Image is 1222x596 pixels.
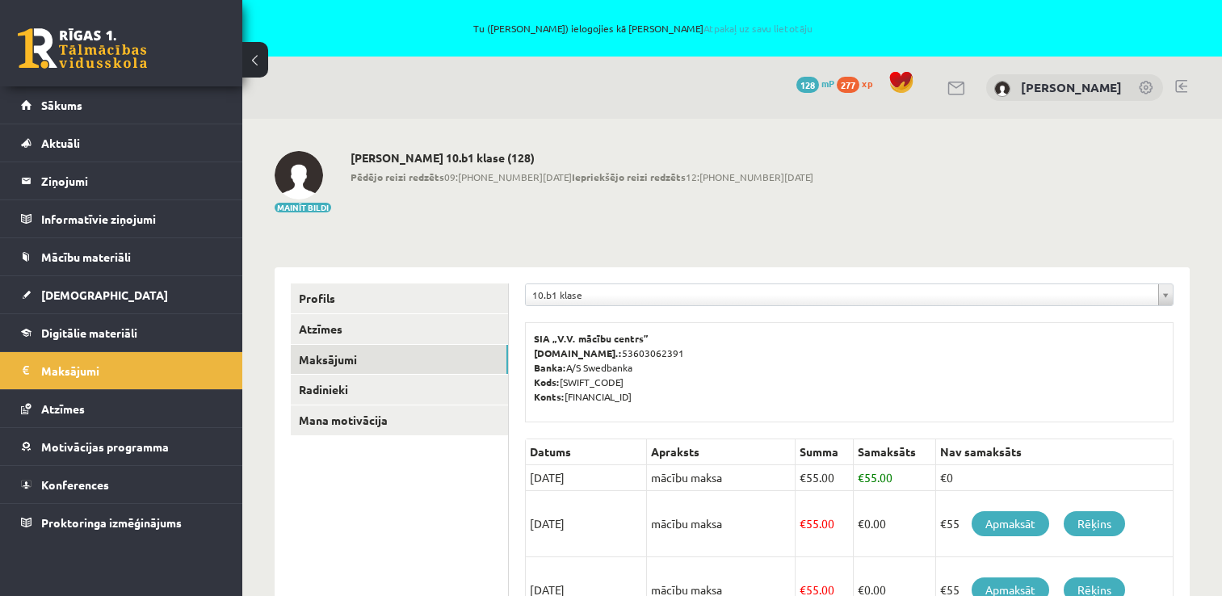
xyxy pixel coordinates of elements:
b: Kods: [534,376,560,388]
b: [DOMAIN_NAME].: [534,346,622,359]
td: mācību maksa [647,491,796,557]
a: Mācību materiāli [21,238,222,275]
b: Iepriekšējo reizi redzēts [572,170,686,183]
a: Atpakaļ uz savu lietotāju [703,22,813,35]
a: Ziņojumi [21,162,222,199]
a: Maksājumi [291,345,508,375]
a: Konferences [21,466,222,503]
b: Banka: [534,361,566,374]
td: 0.00 [854,491,936,557]
span: Atzīmes [41,401,85,416]
a: Maksājumi [21,352,222,389]
b: Konts: [534,390,565,403]
a: Sākums [21,86,222,124]
a: [DEMOGRAPHIC_DATA] [21,276,222,313]
a: Atzīmes [291,314,508,344]
td: [DATE] [526,465,647,491]
b: Pēdējo reizi redzēts [351,170,444,183]
a: 277 xp [837,77,880,90]
td: 55.00 [854,465,936,491]
a: Apmaksāt [972,511,1049,536]
td: 55.00 [795,491,853,557]
span: Aktuāli [41,136,80,150]
legend: Maksājumi [41,352,222,389]
a: Rīgas 1. Tālmācības vidusskola [18,28,147,69]
img: Elīna Kivriņa [275,151,323,199]
a: [PERSON_NAME] [1021,79,1122,95]
a: Atzīmes [21,390,222,427]
span: 277 [837,77,859,93]
td: mācību maksa [647,465,796,491]
a: 128 mP [796,77,834,90]
td: €0 [935,465,1173,491]
a: Mana motivācija [291,405,508,435]
td: [DATE] [526,491,647,557]
span: 09:[PHONE_NUMBER][DATE] 12:[PHONE_NUMBER][DATE] [351,170,813,184]
span: € [800,470,806,485]
span: Digitālie materiāli [41,325,137,340]
a: 10.b1 klase [526,284,1173,305]
span: € [858,516,864,531]
span: Motivācijas programma [41,439,169,454]
th: Samaksāts [854,439,936,465]
span: mP [821,77,834,90]
th: Nav samaksāts [935,439,1173,465]
legend: Ziņojumi [41,162,222,199]
a: Profils [291,283,508,313]
a: Informatīvie ziņojumi [21,200,222,237]
span: xp [862,77,872,90]
a: Proktoringa izmēģinājums [21,504,222,541]
span: Proktoringa izmēģinājums [41,515,182,530]
a: Rēķins [1064,511,1125,536]
th: Apraksts [647,439,796,465]
a: Digitālie materiāli [21,314,222,351]
span: 128 [796,77,819,93]
button: Mainīt bildi [275,203,331,212]
span: Konferences [41,477,109,492]
span: Sākums [41,98,82,112]
span: [DEMOGRAPHIC_DATA] [41,288,168,302]
p: 53603062391 A/S Swedbanka [SWIFT_CODE] [FINANCIAL_ID] [534,331,1165,404]
span: 10.b1 klase [532,284,1152,305]
legend: Informatīvie ziņojumi [41,200,222,237]
h2: [PERSON_NAME] 10.b1 klase (128) [351,151,813,165]
td: €55 [935,491,1173,557]
span: € [800,516,806,531]
a: Motivācijas programma [21,428,222,465]
td: 55.00 [795,465,853,491]
span: € [858,470,864,485]
th: Summa [795,439,853,465]
img: Elīna Kivriņa [994,81,1010,97]
b: SIA „V.V. mācību centrs” [534,332,649,345]
th: Datums [526,439,647,465]
span: Tu ([PERSON_NAME]) ielogojies kā [PERSON_NAME] [186,23,1100,33]
a: Radinieki [291,375,508,405]
span: Mācību materiāli [41,250,131,264]
a: Aktuāli [21,124,222,162]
